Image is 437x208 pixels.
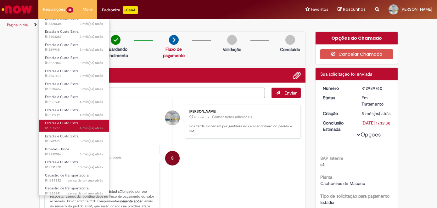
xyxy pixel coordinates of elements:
span: Estadia e Custo Extra [45,29,79,34]
a: Aberto R12932516 : Dúvidas - Price [39,146,109,158]
span: s4 [320,162,325,167]
span: R13277842 [45,61,103,66]
div: [DATE] 17:12:38 [361,120,391,126]
span: [PERSON_NAME] [401,7,432,12]
span: Favoritos [311,6,328,13]
span: Estadia e Custo Extra [45,134,79,139]
time: 29/04/2025 13:12:36 [80,139,103,143]
span: S [171,151,174,166]
b: somente após [120,199,142,204]
span: 5 mês(es) atrás [361,111,390,116]
button: Adicionar anexos [293,71,301,79]
span: R13267422 [45,73,103,78]
span: Enviar [284,90,297,96]
a: Aberto R11685841 : Cadastro de transportadora [39,185,109,197]
img: arrow-next.png [169,35,179,45]
ul: Trilhas de página [5,19,287,31]
span: R13101266 [45,126,103,131]
span: 3 mês(es) atrás [80,34,103,39]
span: R13299181 [45,47,103,52]
a: Aberto R13128941 : Estadia e Custo Extra [39,94,109,105]
span: 10 mês(es) atrás [78,165,103,170]
time: 02/07/2025 14:18:31 [80,87,103,91]
div: [PERSON_NAME] [189,110,294,113]
span: Estadia e Custo Extra [45,160,79,165]
a: Aberto R13119719 : Estadia e Custo Extra [39,107,109,118]
dt: Conclusão Estimada [318,120,357,132]
b: SAP Interim [320,155,343,161]
span: R12932516 [45,152,103,157]
span: R11689332 [45,178,103,183]
span: Estadia e Custo Extra [45,43,79,47]
span: Dúvidas - Price [45,147,69,152]
p: +GenAi [123,6,138,14]
a: Aberto R13277842 : Estadia e Custo Extra [39,55,109,66]
a: Aberto R13101266 : Estadia e Custo Extra [39,120,109,131]
img: img-circle-grey.png [285,35,295,45]
span: R13235657 [45,87,103,92]
span: Estadia e Custo Extra [45,55,79,60]
b: Tipo de solicitação para pagamento [320,193,389,199]
span: Estadia e Custo Extra [45,69,79,73]
span: 6 mês(es) atrás [80,152,103,157]
b: Planta [320,174,332,180]
span: cerca de um ano atrás [68,178,103,183]
span: 4 mês(es) atrás [80,126,103,130]
time: 28/06/2024 14:33:53 [68,178,103,183]
dt: Status [318,95,357,101]
time: 09/07/2025 10:51:59 [80,73,103,78]
span: 8d atrás [194,115,204,119]
ul: Requisições [38,19,109,196]
span: R13119719 [45,113,103,118]
time: 10/12/2024 08:46:30 [78,165,103,170]
a: Aberto R13304287 : Estadia e Custo Extra [39,28,109,40]
time: 29/04/2025 13:12:34 [361,111,390,116]
time: 05/06/2025 07:51:47 [80,100,103,104]
a: Rascunhos [338,7,366,13]
dt: Criação [318,110,357,117]
span: 3 mês(es) atrás [80,47,103,52]
a: Aberto R11689332 : Cadastro de transportadora [39,172,109,184]
img: check-circle-green.png [111,35,120,45]
span: R13304287 [45,34,103,39]
button: Enviar [272,88,301,98]
span: 5 mês(es) atrás [80,139,103,143]
span: R13320606 [45,21,103,26]
span: 4 mês(es) atrás [80,113,103,117]
a: Fluxo de pagamento [163,46,185,58]
div: 29/04/2025 13:12:34 [361,110,391,117]
div: System [165,151,180,165]
div: Opções do Chamado [316,32,398,44]
span: cerca de um ano atrás [68,191,103,196]
span: 3 mês(es) atrás [80,87,103,91]
a: Aberto R13320606 : Estadia e Custo Extra [39,15,109,27]
span: Cachoeiras de Macacu [320,181,365,186]
time: 16/07/2025 14:32:10 [80,47,103,52]
span: R11685841 [45,191,103,196]
div: R12989760 [361,85,391,91]
button: Cancelar Chamado [320,49,393,59]
small: Comentários adicionais [212,114,252,120]
span: Estadia e Custo Extra [45,95,79,99]
time: 11/04/2025 08:38:40 [80,152,103,157]
div: Padroniza [102,6,138,14]
time: 24/07/2025 13:54:49 [80,21,103,26]
a: Aberto R13267422 : Estadia e Custo Extra [39,68,109,79]
p: Concluído [280,46,300,53]
span: 3 mês(es) atrás [80,73,103,78]
span: More [83,6,92,13]
textarea: Digite sua mensagem aqui... [44,88,265,98]
p: Boa tarde. Poderiam por gentileza nos enviar número do pedido e FM. [189,124,294,134]
span: 2 mês(es) atrás [80,21,103,26]
span: R12391270 [45,165,103,170]
time: 27/05/2025 15:09:51 [80,126,103,130]
span: Cadastro de transportadora [45,173,89,178]
span: Sua solicitação foi enviada [320,71,372,77]
div: Em Tratamento [361,95,391,107]
p: Validação [223,46,241,53]
a: Página inicial [7,22,29,27]
span: Estadia [320,199,334,205]
div: Joao Carvalho [165,111,180,125]
span: Estadia e Custo Extra [45,121,79,125]
span: 4 mês(es) atrás [80,100,103,104]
